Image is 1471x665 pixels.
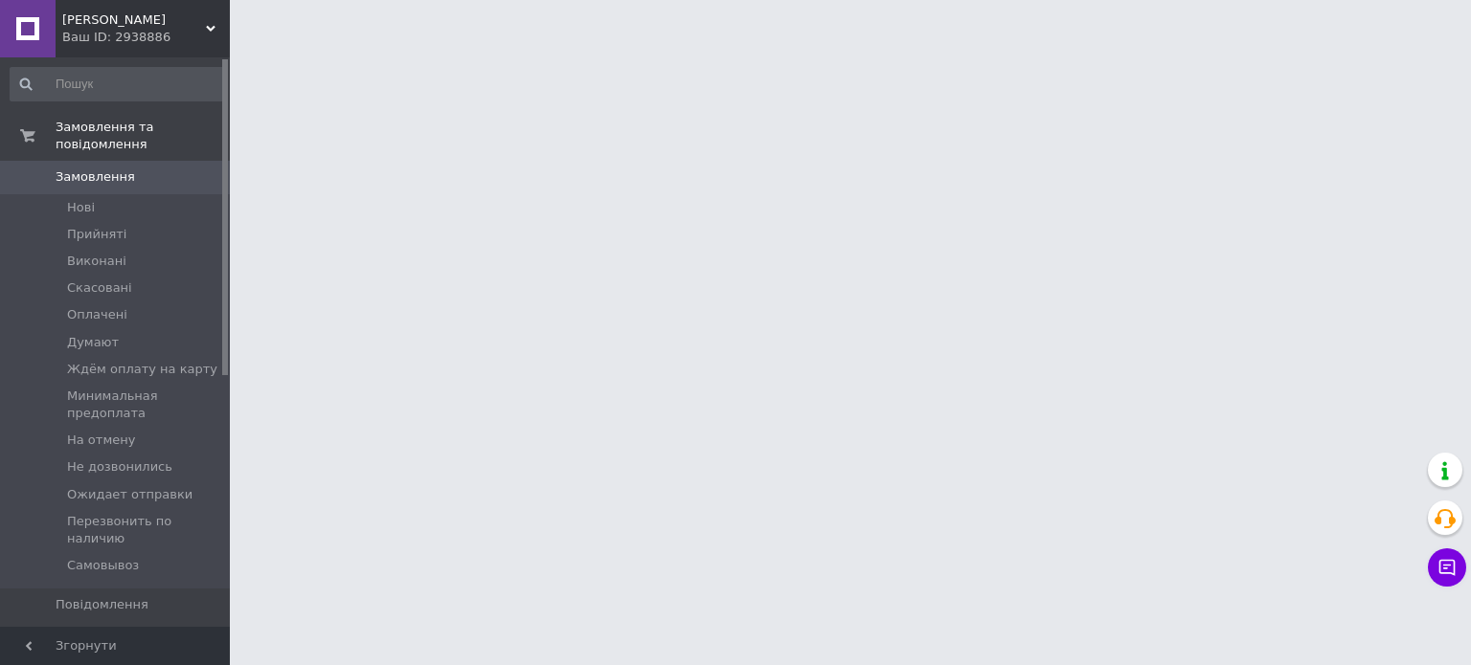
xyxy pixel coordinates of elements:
[1428,548,1466,587] button: Чат з покупцем
[67,432,135,449] span: На отмену
[67,253,126,270] span: Виконані
[67,306,127,323] span: Оплачені
[67,199,95,216] span: Нові
[67,388,224,422] span: Минимальная предоплата
[67,361,217,378] span: Ждём оплату на карту
[67,334,119,351] span: Думают
[62,11,206,29] span: Лова-Лова
[10,67,226,101] input: Пошук
[67,226,126,243] span: Прийняті
[67,513,224,547] span: Перезвонить по наличию
[67,486,192,503] span: Ожидает отправки
[56,596,148,613] span: Повідомлення
[67,458,172,476] span: Не дозвонились
[62,29,230,46] div: Ваш ID: 2938886
[67,557,139,574] span: Самовывоз
[56,168,135,186] span: Замовлення
[56,119,230,153] span: Замовлення та повідомлення
[67,279,132,297] span: Скасовані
